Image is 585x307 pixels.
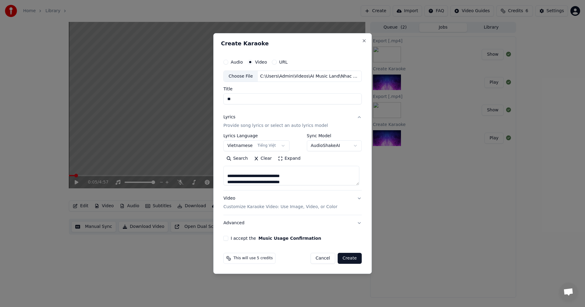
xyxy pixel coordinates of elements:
[223,87,362,91] label: Title
[275,154,303,164] button: Expand
[231,236,321,240] label: I accept the
[223,123,328,129] p: Provide song lyrics or select an auto lyrics model
[221,41,364,46] h2: Create Karaoke
[223,154,251,164] button: Search
[233,256,273,261] span: This will use 5 credits
[258,236,321,240] button: I accept the
[223,114,235,120] div: Lyrics
[223,110,362,134] button: LyricsProvide song lyrics or select an auto lyrics model
[223,196,337,210] div: Video
[223,204,337,210] p: Customize Karaoke Video: Use Image, Video, or Color
[223,191,362,215] button: VideoCustomize Karaoke Video: Use Image, Video, or Color
[223,134,289,138] label: Lyrics Language
[279,60,288,64] label: URL
[338,253,362,264] button: Create
[310,253,335,264] button: Cancel
[223,134,362,190] div: LyricsProvide song lyrics or select an auto lyrics model
[307,134,362,138] label: Sync Model
[223,215,362,231] button: Advanced
[251,154,275,164] button: Clear
[255,60,267,64] label: Video
[258,73,361,79] div: C:\Users\Admin\Videos\AI Music Land\Nhac Viet\dat khach\DatKhach.mp4
[231,60,243,64] label: Audio
[224,71,258,82] div: Choose File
